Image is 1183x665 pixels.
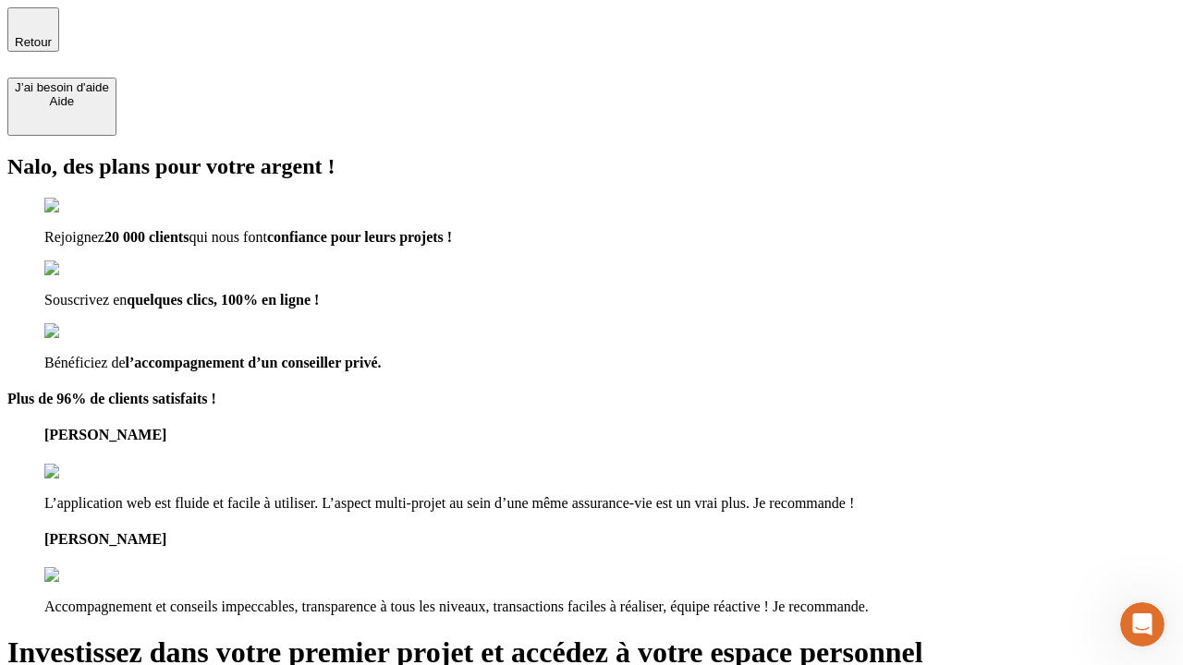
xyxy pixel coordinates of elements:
div: Aide [15,94,109,108]
h4: [PERSON_NAME] [44,531,1176,548]
img: reviews stars [44,464,136,480]
img: checkmark [44,260,124,277]
img: checkmark [44,198,124,214]
h4: Plus de 96% de clients satisfaits ! [7,391,1176,407]
p: L’application web est fluide et facile à utiliser. L’aspect multi-projet au sein d’une même assur... [44,495,1176,512]
span: Souscrivez en [44,292,127,308]
iframe: Intercom live chat [1120,602,1165,647]
span: Bénéficiez de [44,355,126,370]
button: J’ai besoin d'aideAide [7,78,116,136]
span: 20 000 clients [104,229,189,245]
span: confiance pour leurs projets ! [267,229,452,245]
button: Retour [7,7,59,52]
h4: [PERSON_NAME] [44,427,1176,443]
span: Retour [15,35,52,49]
span: qui nous font [189,229,266,245]
span: Rejoignez [44,229,104,245]
p: Accompagnement et conseils impeccables, transparence à tous les niveaux, transactions faciles à r... [44,598,1176,615]
div: J’ai besoin d'aide [15,80,109,94]
span: l’accompagnement d’un conseiller privé. [126,355,382,370]
h2: Nalo, des plans pour votre argent ! [7,154,1176,179]
img: reviews stars [44,567,136,584]
span: quelques clics, 100% en ligne ! [127,292,319,308]
img: checkmark [44,323,124,340]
